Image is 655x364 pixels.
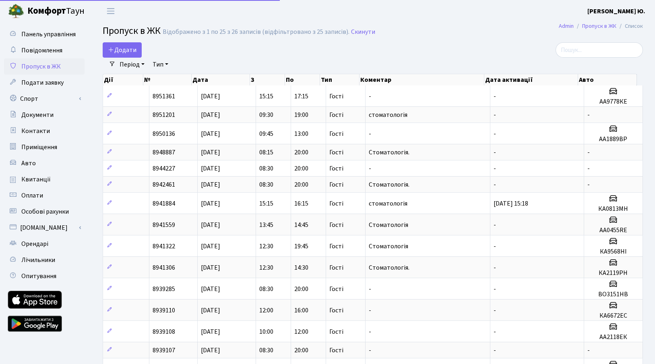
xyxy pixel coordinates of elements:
a: Період [116,58,148,71]
span: [DATE] [201,92,220,101]
input: Пошук... [556,42,643,58]
span: - [587,110,590,119]
span: - [494,306,496,315]
span: - [494,110,496,119]
span: [DATE] [201,327,220,336]
span: Пропуск в ЖК [103,24,161,38]
span: Гості [329,181,343,188]
span: 08:15 [259,148,273,157]
span: 20:00 [294,285,308,293]
span: 8950136 [153,129,175,138]
span: 12:00 [294,327,308,336]
span: - [494,148,496,157]
div: Відображено з 1 по 25 з 26 записів (відфільтровано з 25 записів). [163,28,349,36]
h5: АА2118ЕК [587,333,639,341]
span: Повідомлення [21,46,62,55]
span: - [587,164,590,173]
span: 08:30 [259,180,273,189]
span: Стоматологія. [369,180,409,189]
span: 13:00 [294,129,308,138]
span: [DATE] [201,129,220,138]
span: - [587,180,590,189]
a: Оплати [4,187,85,204]
span: Cтоматологія [369,220,408,229]
span: 8939110 [153,306,175,315]
th: Авто [578,74,637,85]
span: Приміщення [21,143,57,152]
span: Гості [329,165,343,172]
a: Подати заявку [4,75,85,91]
h5: АА0455RE [587,227,639,234]
span: Орендарі [21,239,48,248]
span: 8941322 [153,242,175,251]
span: 20:00 [294,164,308,173]
span: - [494,263,496,272]
a: Повідомлення [4,42,85,58]
span: - [494,285,496,293]
span: Гості [329,264,343,271]
span: Стоматологія. [369,263,409,272]
a: Додати [103,42,142,58]
span: - [369,285,371,293]
span: Оплати [21,191,43,200]
span: [DATE] [201,220,220,229]
span: 10:00 [259,327,273,336]
span: [DATE] [201,110,220,119]
span: 8944227 [153,164,175,173]
span: Гості [329,329,343,335]
span: 8941306 [153,263,175,272]
a: Квитанції [4,171,85,187]
img: logo.png [8,3,24,19]
span: Особові рахунки [21,207,69,216]
li: Список [616,22,643,31]
span: [DATE] [201,285,220,293]
h5: КА0813МН [587,205,639,213]
a: [DOMAIN_NAME] [4,220,85,236]
span: Гості [329,131,343,137]
span: [DATE] [201,180,220,189]
span: Стоматологія. [369,148,409,157]
span: Гості [329,200,343,207]
span: 8941559 [153,220,175,229]
span: стоматологія [369,199,407,208]
span: 12:30 [259,242,273,251]
a: Приміщення [4,139,85,155]
th: № [143,74,191,85]
span: - [494,92,496,101]
span: 15:15 [259,92,273,101]
span: [DATE] [201,164,220,173]
button: Переключити навігацію [101,4,121,18]
span: Пропуск в ЖК [21,62,61,71]
a: Скинути [351,28,375,36]
span: Додати [108,46,136,54]
a: Пропуск в ЖК [4,58,85,75]
span: 09:30 [259,110,273,119]
span: [DATE] [201,346,220,355]
span: [DATE] [201,263,220,272]
span: 8948887 [153,148,175,157]
span: 8941884 [153,199,175,208]
b: Комфорт [27,4,66,17]
a: Документи [4,107,85,123]
span: 16:15 [294,199,308,208]
span: Гості [329,93,343,100]
th: Тип [320,74,360,85]
h5: КА6672ЕС [587,312,639,320]
span: 08:30 [259,285,273,293]
h5: ВО3151НВ [587,291,639,298]
span: 17:15 [294,92,308,101]
span: 8939107 [153,346,175,355]
span: Гості [329,243,343,250]
span: Контакти [21,127,50,135]
span: 09:45 [259,129,273,138]
span: - [494,327,496,336]
th: З [250,74,285,85]
nav: breadcrumb [547,18,655,35]
span: 8939285 [153,285,175,293]
span: - [494,220,496,229]
span: 15:15 [259,199,273,208]
span: - [369,92,371,101]
span: Гості [329,149,343,156]
span: - [587,346,590,355]
span: - [369,164,371,173]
